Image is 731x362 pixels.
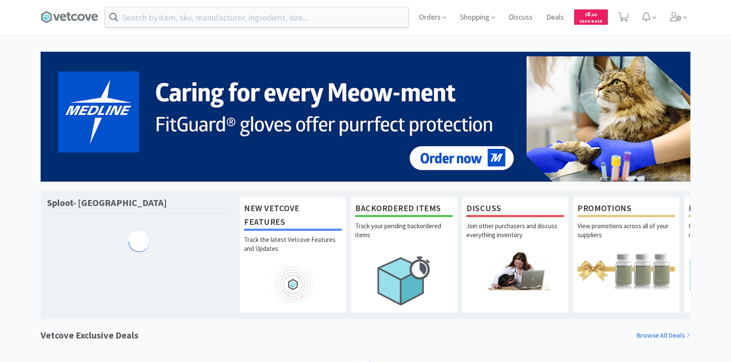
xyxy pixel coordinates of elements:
[47,197,167,209] h1: Sploot- [GEOGRAPHIC_DATA]
[573,197,680,313] a: PromotionsView promotions across all of your suppliers
[466,201,564,217] h1: Discuss
[505,14,536,21] a: Discuss
[590,12,597,18] span: . 00
[41,328,139,343] h1: Vetcove Exclusive Deals
[244,235,342,265] p: Track the latest Vetcove Features and Updates
[351,197,457,313] a: Backordered ItemsTrack your pending backordered items
[578,221,675,251] p: View promotions across all of your suppliers
[355,221,453,251] p: Track your pending backordered items
[578,251,675,290] img: hero_promotions.png
[244,265,342,304] img: hero_feature_roadmap.png
[585,10,597,18] span: 0
[355,251,453,310] img: hero_backorders.png
[462,197,569,313] a: DiscussJoin other purchasers and discuss everything inventory
[579,19,603,25] span: Cash Back
[585,12,587,18] span: $
[239,197,346,313] a: New Vetcove FeaturesTrack the latest Vetcove Features and Updates
[543,14,567,21] a: Deals
[637,330,690,341] a: Browse All Deals
[244,201,342,231] h1: New Vetcove Features
[105,7,408,27] input: Search by item, sku, manufacturer, ingredient, size...
[578,201,675,217] h1: Promotions
[574,6,608,29] a: $0.00Cash Back
[466,221,564,251] p: Join other purchasers and discuss everything inventory
[41,52,690,182] img: 5b85490d2c9a43ef9873369d65f5cc4c_481.png
[466,251,564,290] img: hero_discuss.png
[355,201,453,217] h1: Backordered Items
